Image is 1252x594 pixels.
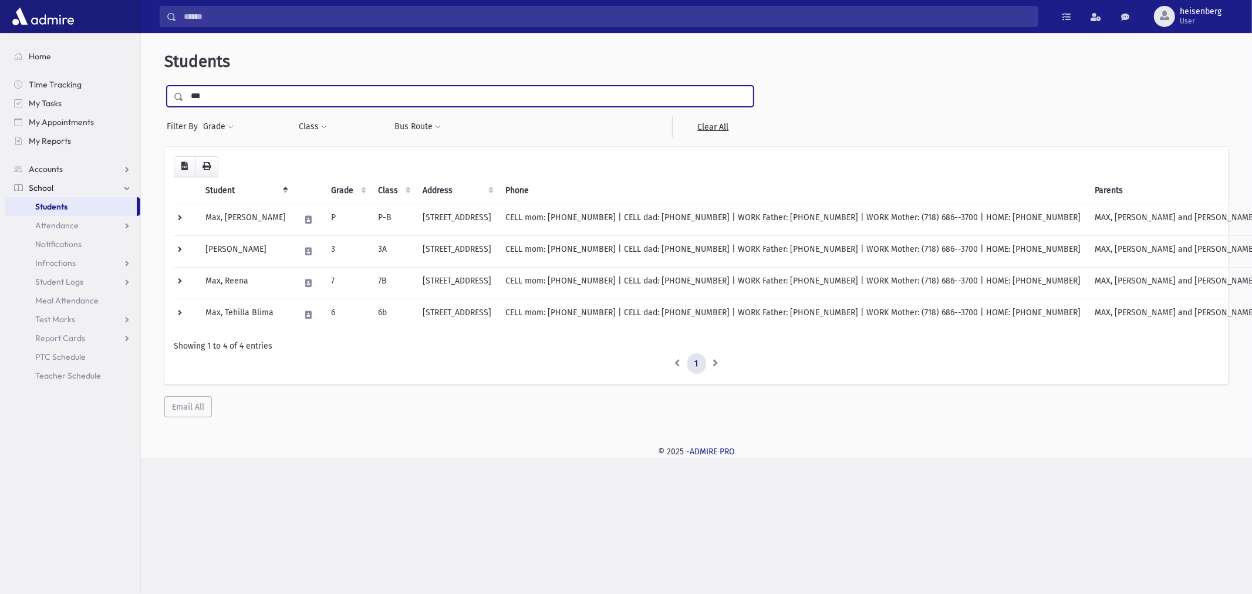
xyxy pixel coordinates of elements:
a: ADMIRE PRO [690,447,735,457]
td: [STREET_ADDRESS] [416,204,498,235]
td: CELL mom: [PHONE_NUMBER] | CELL dad: [PHONE_NUMBER] | WORK Father: [PHONE_NUMBER] | WORK Mother: ... [498,267,1088,299]
img: AdmirePro [9,5,77,28]
span: Test Marks [35,314,75,325]
span: Home [29,51,51,62]
td: Max, [PERSON_NAME] [198,204,293,235]
span: heisenberg [1180,7,1221,16]
a: My Appointments [5,113,140,131]
span: School [29,183,53,193]
button: Class [298,116,328,137]
a: Notifications [5,235,140,254]
td: 3A [371,235,416,267]
div: Showing 1 to 4 of 4 entries [174,340,1219,352]
a: Clear All [672,116,754,137]
a: School [5,178,140,197]
th: Student: activate to sort column descending [198,177,293,204]
a: PTC Schedule [5,347,140,366]
span: PTC Schedule [35,352,86,362]
td: P-B [371,204,416,235]
td: CELL mom: [PHONE_NUMBER] | CELL dad: [PHONE_NUMBER] | WORK Father: [PHONE_NUMBER] | WORK Mother: ... [498,299,1088,330]
span: Report Cards [35,333,85,343]
td: P [324,204,371,235]
span: Accounts [29,164,63,174]
td: [STREET_ADDRESS] [416,299,498,330]
a: Accounts [5,160,140,178]
td: [PERSON_NAME] [198,235,293,267]
span: Teacher Schedule [35,370,101,381]
span: Filter By [167,120,203,133]
span: User [1180,16,1221,26]
span: Time Tracking [29,79,82,90]
th: Phone [498,177,1088,204]
span: Notifications [35,239,82,249]
a: My Reports [5,131,140,150]
button: Print [195,156,218,177]
span: Student Logs [35,276,83,287]
td: [STREET_ADDRESS] [416,267,498,299]
span: My Appointments [29,117,94,127]
th: Address: activate to sort column ascending [416,177,498,204]
th: Class: activate to sort column ascending [371,177,416,204]
span: Meal Attendance [35,295,99,306]
button: Bus Route [394,116,442,137]
span: My Reports [29,136,71,146]
a: 1 [687,353,706,374]
td: 6b [371,299,416,330]
td: CELL mom: [PHONE_NUMBER] | CELL dad: [PHONE_NUMBER] | WORK Father: [PHONE_NUMBER] | WORK Mother: ... [498,235,1088,267]
td: 7 [324,267,371,299]
a: Test Marks [5,310,140,329]
button: Grade [203,116,234,137]
td: 6 [324,299,371,330]
span: My Tasks [29,98,62,109]
button: CSV [174,156,195,177]
a: Attendance [5,216,140,235]
a: Student Logs [5,272,140,291]
a: Report Cards [5,329,140,347]
a: Meal Attendance [5,291,140,310]
td: Max, Reena [198,267,293,299]
span: Infractions [35,258,76,268]
th: Grade: activate to sort column ascending [324,177,371,204]
a: Infractions [5,254,140,272]
td: 3 [324,235,371,267]
a: Students [5,197,137,216]
span: Attendance [35,220,79,231]
span: Students [35,201,68,212]
td: CELL mom: [PHONE_NUMBER] | CELL dad: [PHONE_NUMBER] | WORK Father: [PHONE_NUMBER] | WORK Mother: ... [498,204,1088,235]
td: 7B [371,267,416,299]
td: Max, Tehilla Blima [198,299,293,330]
button: Email All [164,396,212,417]
a: My Tasks [5,94,140,113]
div: © 2025 - [160,446,1233,458]
a: Time Tracking [5,75,140,94]
span: Students [164,52,230,71]
a: Teacher Schedule [5,366,140,385]
input: Search [177,6,1038,27]
td: [STREET_ADDRESS] [416,235,498,267]
a: Home [5,47,140,66]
